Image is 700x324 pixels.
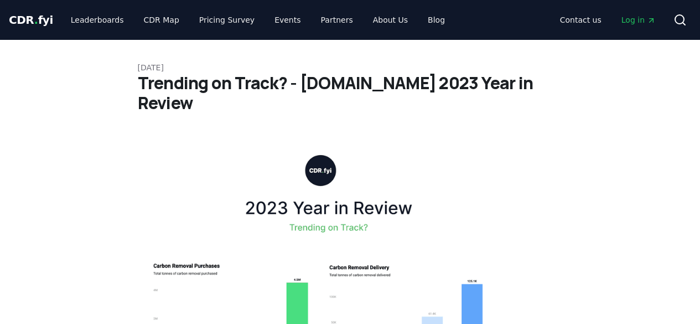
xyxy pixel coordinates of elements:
[613,10,665,30] a: Log in
[62,10,133,30] a: Leaderboards
[551,10,665,30] nav: Main
[135,10,188,30] a: CDR Map
[9,13,53,27] span: CDR fyi
[9,12,53,28] a: CDR.fyi
[266,10,309,30] a: Events
[190,10,263,30] a: Pricing Survey
[364,10,417,30] a: About Us
[138,73,563,113] h1: Trending on Track? - [DOMAIN_NAME] 2023 Year in Review
[551,10,610,30] a: Contact us
[621,14,656,25] span: Log in
[419,10,454,30] a: Blog
[34,13,38,27] span: .
[138,62,563,73] p: [DATE]
[62,10,454,30] nav: Main
[312,10,362,30] a: Partners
